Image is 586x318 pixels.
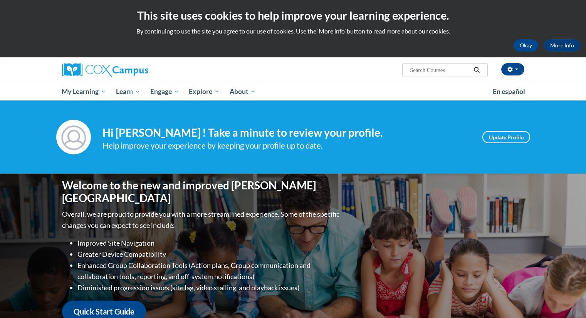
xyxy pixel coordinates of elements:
a: My Learning [57,83,111,100]
p: By continuing to use the site you agree to our use of cookies. Use the ‘More info’ button to read... [6,27,580,35]
div: Help improve your experience by keeping your profile up to date. [102,139,471,152]
span: My Learning [62,87,106,96]
div: Main menu [50,83,536,100]
span: Explore [189,87,220,96]
button: Search [471,65,482,75]
a: Cox Campus [62,63,208,77]
p: Overall, we are proud to provide you with a more streamlined experience. Some of the specific cha... [62,209,341,231]
a: Learn [111,83,145,100]
button: Account Settings [501,63,524,75]
li: Diminished progression issues (site lag, video stalling, and playback issues) [77,282,341,293]
span: About [230,87,256,96]
a: Engage [145,83,184,100]
li: Enhanced Group Collaboration Tools (Action plans, Group communication and collaboration tools, re... [77,260,341,282]
h2: This site uses cookies to help improve your learning experience. [6,8,580,23]
input: Search Courses [409,65,471,75]
h4: Hi [PERSON_NAME] ! Take a minute to review your profile. [102,126,471,139]
a: Explore [184,83,225,100]
span: En español [493,87,525,95]
button: Okay [514,39,538,52]
li: Improved Site Navigation [77,238,341,249]
a: More Info [544,39,580,52]
span: Learn [116,87,140,96]
iframe: Button to launch messaging window [555,287,580,312]
h1: Welcome to the new and improved [PERSON_NAME][GEOGRAPHIC_DATA] [62,179,341,205]
a: Update Profile [482,131,530,143]
img: Profile Image [56,120,91,154]
a: En español [488,84,530,100]
a: About [225,83,261,100]
span: Engage [150,87,179,96]
li: Greater Device Compatibility [77,249,341,260]
img: Cox Campus [62,63,148,77]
